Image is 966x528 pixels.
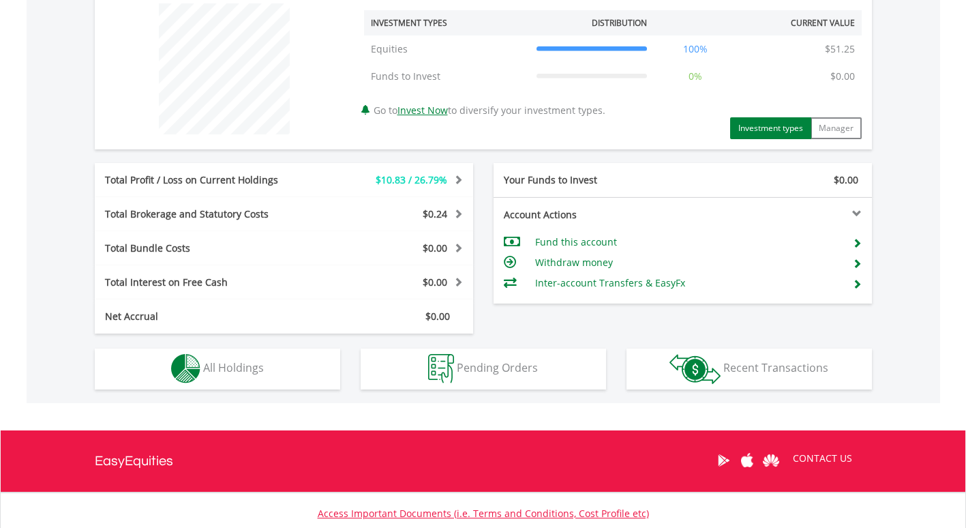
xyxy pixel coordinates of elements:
[95,349,340,390] button: All Holdings
[818,35,862,63] td: $51.25
[423,207,447,220] span: $0.24
[397,104,448,117] a: Invest Now
[654,63,737,90] td: 0%
[535,252,841,273] td: Withdraw money
[834,173,858,186] span: $0.00
[712,439,736,482] a: Google Play
[457,360,538,375] span: Pending Orders
[171,354,200,383] img: holdings-wht.png
[824,63,862,90] td: $0.00
[425,310,450,323] span: $0.00
[592,17,647,29] div: Distribution
[494,173,683,187] div: Your Funds to Invest
[730,117,811,139] button: Investment types
[627,349,872,390] button: Recent Transactions
[535,273,841,293] td: Inter-account Transfers & EasyFx
[361,349,606,390] button: Pending Orders
[736,439,759,482] a: Apple
[423,276,447,289] span: $0.00
[535,232,841,252] td: Fund this account
[203,360,264,375] span: All Holdings
[759,439,783,482] a: Huawei
[723,360,828,375] span: Recent Transactions
[364,35,530,63] td: Equities
[95,276,316,289] div: Total Interest on Free Cash
[376,173,447,186] span: $10.83 / 26.79%
[494,208,683,222] div: Account Actions
[318,507,649,520] a: Access Important Documents (i.e. Terms and Conditions, Cost Profile etc)
[669,354,721,384] img: transactions-zar-wht.png
[95,173,316,187] div: Total Profit / Loss on Current Holdings
[364,63,530,90] td: Funds to Invest
[783,439,862,478] a: CONTACT US
[737,10,862,35] th: Current Value
[654,35,737,63] td: 100%
[364,10,530,35] th: Investment Types
[95,207,316,221] div: Total Brokerage and Statutory Costs
[811,117,862,139] button: Manager
[95,430,173,492] a: EasyEquities
[95,241,316,255] div: Total Bundle Costs
[95,310,316,323] div: Net Accrual
[423,241,447,254] span: $0.00
[428,354,454,383] img: pending_instructions-wht.png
